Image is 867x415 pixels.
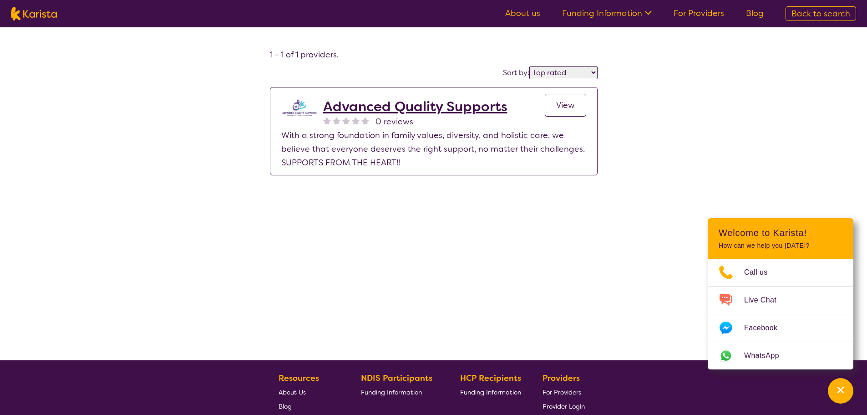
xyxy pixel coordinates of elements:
[281,98,318,118] img: miu5x5fu0uakhnvmw9ax.jpg
[11,7,57,20] img: Karista logo
[708,259,853,369] ul: Choose channel
[543,385,585,399] a: For Providers
[361,388,422,396] span: Funding Information
[708,218,853,369] div: Channel Menu
[279,373,319,384] b: Resources
[375,115,413,128] span: 0 reviews
[674,8,724,19] a: For Providers
[279,388,306,396] span: About Us
[460,388,521,396] span: Funding Information
[543,388,581,396] span: For Providers
[279,385,340,399] a: About Us
[828,378,853,404] button: Channel Menu
[323,98,507,115] a: Advanced Quality Supports
[545,94,586,117] a: View
[361,385,439,399] a: Funding Information
[791,8,850,19] span: Back to search
[323,117,331,124] img: nonereviewstar
[460,373,521,384] b: HCP Recipients
[786,6,856,21] a: Back to search
[361,117,369,124] img: nonereviewstar
[279,399,340,413] a: Blog
[460,385,521,399] a: Funding Information
[342,117,350,124] img: nonereviewstar
[708,342,853,369] a: Web link opens in a new tab.
[352,117,360,124] img: nonereviewstar
[281,128,586,169] p: With a strong foundation in family values, diversity, and holistic care, we believe that everyone...
[503,68,529,77] label: Sort by:
[744,321,788,335] span: Facebook
[719,227,842,238] h2: Welcome to Karista!
[562,8,652,19] a: Funding Information
[279,402,292,410] span: Blog
[333,117,340,124] img: nonereviewstar
[556,100,575,111] span: View
[543,373,580,384] b: Providers
[744,266,779,279] span: Call us
[543,402,585,410] span: Provider Login
[744,293,787,307] span: Live Chat
[543,399,585,413] a: Provider Login
[505,8,540,19] a: About us
[746,8,764,19] a: Blog
[361,373,432,384] b: NDIS Participants
[719,242,842,250] p: How can we help you [DATE]?
[744,349,790,363] span: WhatsApp
[270,49,598,60] h4: 1 - 1 of 1 providers .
